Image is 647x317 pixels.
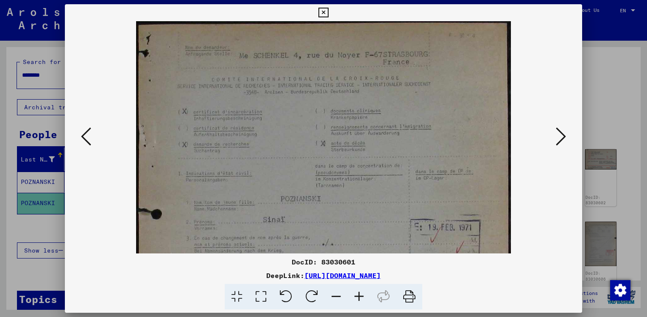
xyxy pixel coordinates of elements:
img: Zustimmung ändern [610,280,630,300]
div: Zustimmung ändern [610,280,630,300]
a: [URL][DOMAIN_NAME] [304,271,381,280]
div: DeepLink: [65,270,583,281]
div: DocID: 83030601 [65,257,583,267]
